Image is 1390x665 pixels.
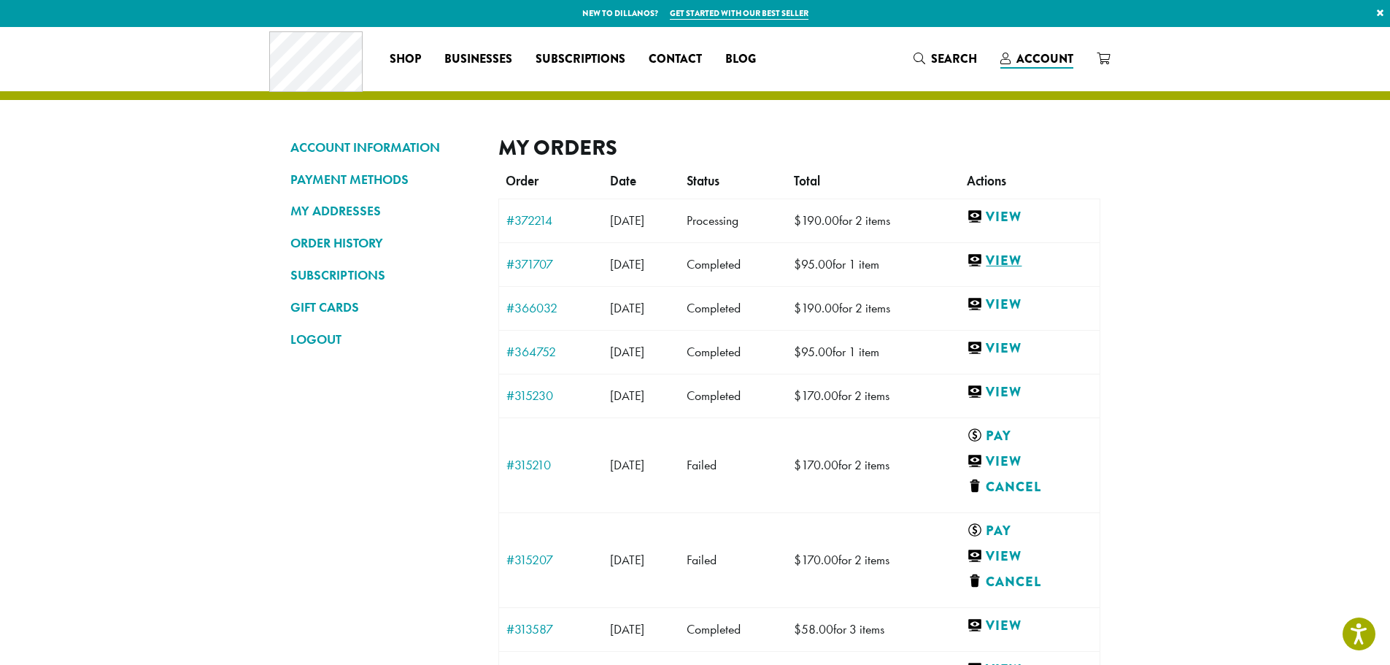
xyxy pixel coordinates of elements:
a: #371707 [506,258,596,271]
a: Search [902,47,989,71]
span: Account [1016,50,1073,67]
a: #315207 [506,553,596,566]
a: #364752 [506,345,596,358]
a: LOGOUT [290,327,476,352]
td: Completed [679,242,787,286]
span: Search [931,50,977,67]
span: $ [794,552,801,568]
a: View [967,617,1092,635]
td: Completed [679,374,787,418]
span: 170.00 [794,388,838,404]
span: Contact [649,50,702,69]
span: [DATE] [610,552,644,568]
td: for 2 items [787,374,960,418]
span: $ [794,621,801,637]
span: 95.00 [794,344,833,360]
a: Pay [967,427,1086,445]
span: $ [794,256,801,272]
td: for 1 item [787,242,960,286]
a: View [967,383,1092,401]
span: [DATE] [610,621,644,637]
span: [DATE] [610,388,644,404]
span: 190.00 [794,212,839,228]
a: #372214 [506,214,596,227]
span: $ [794,388,801,404]
a: View [967,339,1092,358]
span: Status [687,173,719,189]
td: for 2 items [787,199,960,242]
a: Get started with our best seller [670,7,808,20]
span: [DATE] [610,212,644,228]
h2: My Orders [498,135,1100,161]
a: ACCOUNT INFORMATION [290,135,476,160]
span: Businesses [444,50,512,69]
a: GIFT CARDS [290,295,476,320]
td: for 2 items [787,512,960,607]
a: View [967,208,1092,226]
a: View [967,252,1092,270]
span: Actions [967,173,1006,189]
span: 170.00 [794,457,838,473]
td: Completed [679,607,787,651]
a: MY ADDRESSES [290,199,476,223]
a: PAYMENT METHODS [290,167,476,192]
a: Cancel [967,478,1092,496]
a: View [967,547,1086,566]
a: Cancel [967,573,1092,591]
td: Completed [679,286,787,330]
span: [DATE] [610,256,644,272]
a: View [967,296,1092,314]
td: Failed [679,418,787,512]
span: $ [794,300,801,316]
span: $ [794,212,801,228]
span: Date [610,173,636,189]
span: $ [794,457,801,473]
td: Failed [679,512,787,607]
span: 95.00 [794,256,833,272]
a: Shop [378,47,433,71]
td: for 3 items [787,607,960,651]
a: SUBSCRIPTIONS [290,263,476,288]
span: Shop [390,50,421,69]
td: Completed [679,330,787,374]
span: [DATE] [610,457,644,473]
a: Pay [967,522,1086,540]
td: Processing [679,199,787,242]
a: #315230 [506,389,596,402]
span: Blog [725,50,756,69]
td: for 1 item [787,330,960,374]
a: #313587 [506,623,596,636]
span: Total [794,173,820,189]
span: 170.00 [794,552,838,568]
td: for 2 items [787,286,960,330]
a: View [967,453,1086,471]
span: [DATE] [610,344,644,360]
span: $ [794,344,801,360]
a: #315210 [506,458,596,472]
span: Order [506,173,538,189]
span: 58.00 [794,621,833,637]
span: Subscriptions [536,50,625,69]
a: #366032 [506,301,596,315]
span: 190.00 [794,300,839,316]
a: ORDER HISTORY [290,231,476,255]
span: [DATE] [610,300,644,316]
td: for 2 items [787,418,960,512]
